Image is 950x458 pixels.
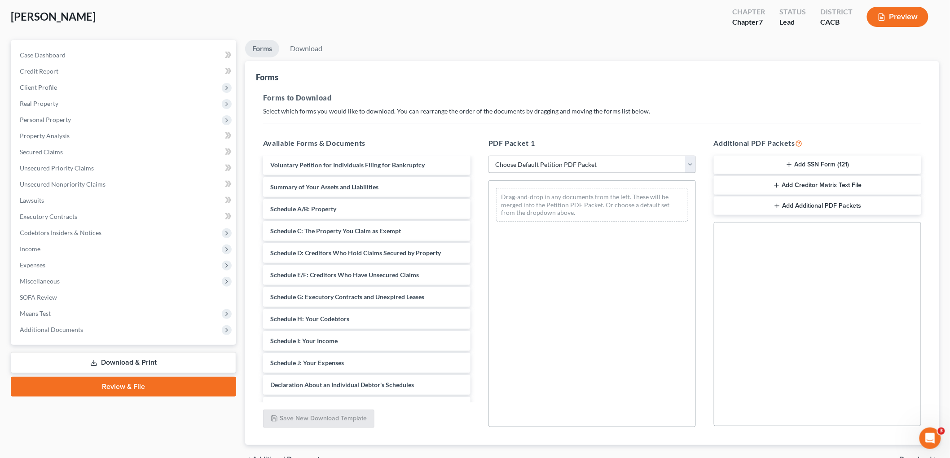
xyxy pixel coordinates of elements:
[919,427,941,449] iframe: Intercom live chat
[820,17,853,27] div: CACB
[270,227,401,235] span: Schedule C: The Property You Claim as Exempt
[20,100,58,107] span: Real Property
[20,148,63,156] span: Secured Claims
[13,160,236,176] a: Unsecured Priority Claims
[270,271,419,279] span: Schedule E/F: Creditors Who Have Unsecured Claims
[20,293,57,301] span: SOFA Review
[20,116,71,123] span: Personal Property
[938,427,945,435] span: 3
[496,188,688,222] div: Drag-and-drop in any documents from the left. These will be merged into the Petition PDF Packet. ...
[263,107,921,116] p: Select which forms you would like to download. You can rearrange the order of the documents by dr...
[270,161,425,169] span: Voluntary Petition for Individuals Filing for Bankruptcy
[20,196,44,204] span: Lawsuits
[13,192,236,209] a: Lawsuits
[20,213,77,220] span: Executory Contracts
[732,17,765,27] div: Chapter
[270,359,344,366] span: Schedule J: Your Expenses
[270,337,338,345] span: Schedule I: Your Income
[867,7,928,27] button: Preview
[270,381,414,388] span: Declaration About an Individual Debtor's Schedules
[11,10,96,23] span: [PERSON_NAME]
[13,128,236,144] a: Property Analysis
[732,7,765,17] div: Chapter
[256,72,278,83] div: Forms
[270,183,378,191] span: Summary of Your Assets and Liabilities
[714,156,921,174] button: Add SSN Form (121)
[779,17,806,27] div: Lead
[13,47,236,63] a: Case Dashboard
[20,326,83,333] span: Additional Documents
[13,289,236,305] a: SOFA Review
[20,164,94,172] span: Unsecured Priority Claims
[20,180,106,188] span: Unsecured Nonpriority Claims
[20,245,40,253] span: Income
[263,138,471,148] h5: Available Forms & Documents
[20,132,70,140] span: Property Analysis
[20,83,57,91] span: Client Profile
[714,138,921,148] h5: Additional PDF Packets
[820,7,853,17] div: District
[779,7,806,17] div: Status
[11,352,236,373] a: Download & Print
[270,315,349,323] span: Schedule H: Your Codebtors
[13,176,236,192] a: Unsecured Nonpriority Claims
[11,377,236,397] a: Review & File
[759,17,763,26] span: 7
[20,277,60,285] span: Miscellaneous
[13,63,236,79] a: Credit Report
[20,51,66,59] span: Case Dashboard
[270,205,336,213] span: Schedule A/B: Property
[270,293,424,301] span: Schedule G: Executory Contracts and Unexpired Leases
[283,40,330,57] a: Download
[263,410,374,428] button: Save New Download Template
[714,176,921,195] button: Add Creditor Matrix Text File
[714,196,921,215] button: Add Additional PDF Packets
[13,144,236,160] a: Secured Claims
[270,249,441,257] span: Schedule D: Creditors Who Hold Claims Secured by Property
[245,40,279,57] a: Forms
[13,209,236,225] a: Executory Contracts
[488,138,696,148] h5: PDF Packet 1
[20,67,58,75] span: Credit Report
[20,229,101,236] span: Codebtors Insiders & Notices
[20,310,51,317] span: Means Test
[263,92,921,103] h5: Forms to Download
[20,261,45,269] span: Expenses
